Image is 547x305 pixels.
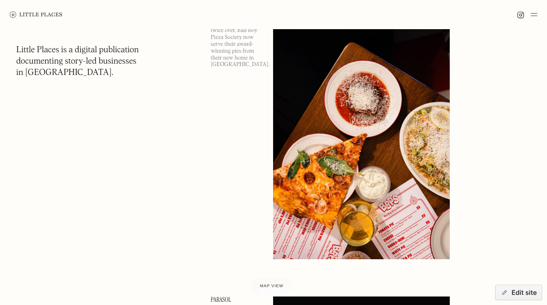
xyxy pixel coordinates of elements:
[273,4,450,259] img: Bad Boy Pizzeria
[16,45,139,79] h1: Little Places is a digital publication documenting story-led businesses in [GEOGRAPHIC_DATA].
[211,14,263,68] p: Winners of “National Pizza of the Year” twice over, Bad Boy Pizza Society now serve their award-w...
[495,285,542,300] button: Edit site
[260,284,284,288] span: Map view
[250,277,293,295] a: Map view
[211,296,263,303] a: Parasol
